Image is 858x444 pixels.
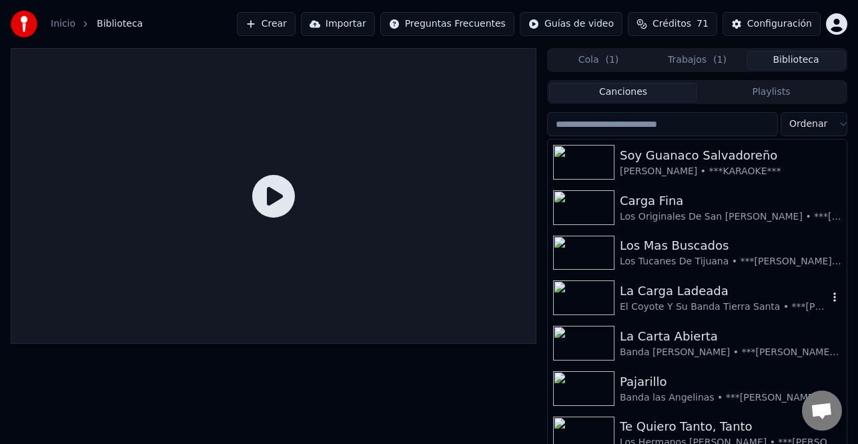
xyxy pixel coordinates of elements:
div: El Coyote Y Su Banda Tierra Santa • ***[PERSON_NAME] Karaokes Hn**** [620,300,828,314]
div: Banda [PERSON_NAME] • ***[PERSON_NAME] Hn*** [620,346,841,359]
span: Ordenar [789,118,827,131]
button: Importar [301,12,375,36]
div: Soy Guanaco Salvadoreño [620,146,841,165]
button: Playlists [697,83,845,102]
div: Los Mas Buscados [620,236,841,255]
span: ( 1 ) [605,53,618,67]
span: 71 [697,17,709,31]
nav: breadcrumb [51,17,143,31]
div: Los Tucanes De Tijuana • ***[PERSON_NAME] Hn*** [620,255,841,268]
button: Configuración [723,12,821,36]
button: Guías de video [520,12,622,36]
a: Inicio [51,17,75,31]
div: Carga Fina [620,192,841,210]
div: Pajarillo [620,373,841,391]
div: Banda las Angelinas • ***[PERSON_NAME] Hn*** [620,391,841,405]
span: ( 1 ) [713,53,727,67]
button: Biblioteca [747,51,845,70]
div: Te Quiero Tanto, Tanto [620,417,841,436]
div: La Carga Ladeada [620,282,828,300]
img: youka [11,11,37,37]
button: Créditos71 [628,12,717,36]
button: Trabajos [648,51,747,70]
button: Preguntas Frecuentes [380,12,514,36]
span: Biblioteca [97,17,143,31]
div: Los Originales De San [PERSON_NAME] • ***[PERSON_NAME] Hn*** [620,210,841,224]
span: Créditos [653,17,691,31]
button: Cola [549,51,648,70]
div: Configuración [747,17,812,31]
button: Crear [237,12,296,36]
div: Chat abierto [802,391,842,431]
button: Canciones [549,83,697,102]
div: La Carta Abierta [620,327,841,346]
